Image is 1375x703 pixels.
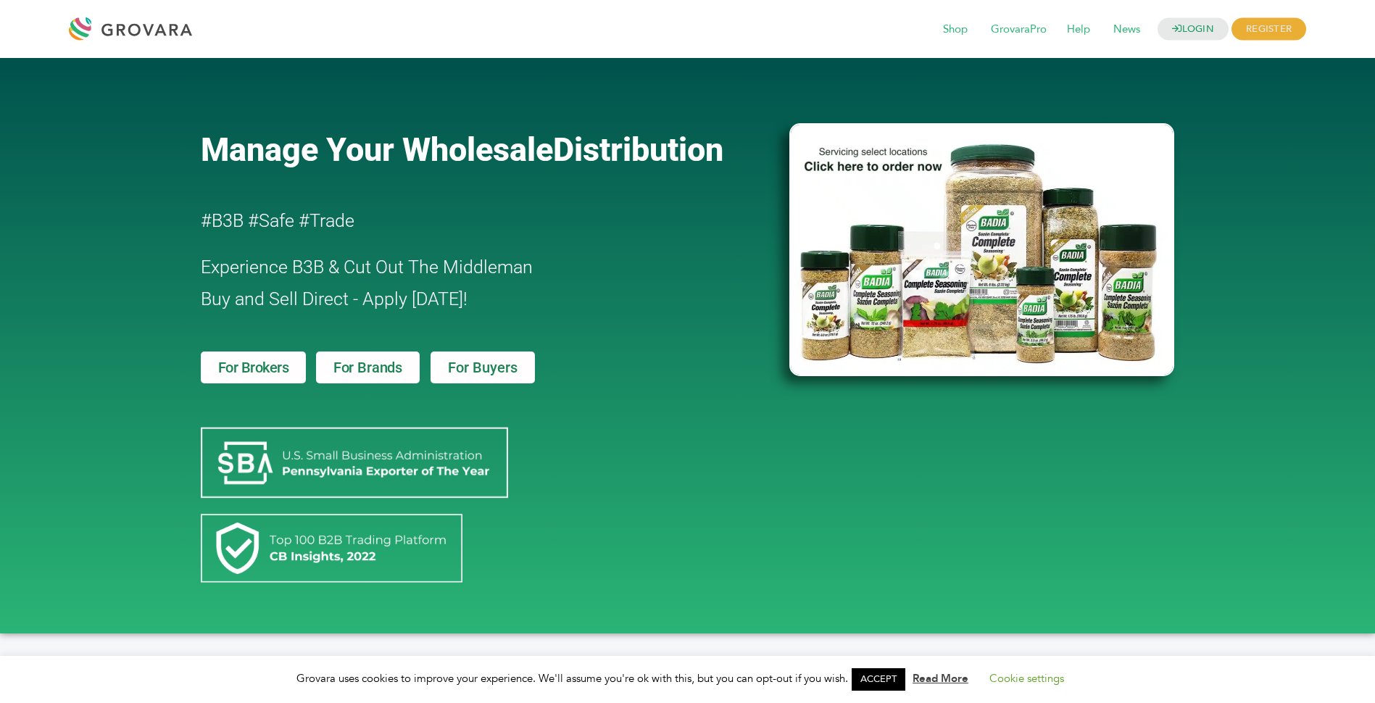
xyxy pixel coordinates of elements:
[1057,16,1100,43] span: Help
[218,360,289,375] span: For Brokers
[852,668,905,691] a: ACCEPT
[553,130,723,169] span: Distribution
[333,360,402,375] span: For Brands
[981,16,1057,43] span: GrovaraPro
[201,351,307,383] a: For Brokers
[1057,22,1100,38] a: Help
[448,360,518,375] span: For Buyers
[431,351,535,383] a: For Buyers
[201,288,468,309] span: Buy and Sell Direct - Apply [DATE]!
[913,671,968,686] a: Read More
[316,351,420,383] a: For Brands
[201,205,707,237] h2: #B3B #Safe #Trade
[296,671,1079,686] span: Grovara uses cookies to improve your experience. We'll assume you're ok with this, but you can op...
[989,671,1064,686] a: Cookie settings
[981,22,1057,38] a: GrovaraPro
[201,130,553,169] span: Manage Your Wholesale
[1158,18,1229,41] a: LOGIN
[933,22,978,38] a: Shop
[1103,22,1150,38] a: News
[933,16,978,43] span: Shop
[201,257,533,278] span: Experience B3B & Cut Out The Middleman
[1231,18,1306,41] span: REGISTER
[1103,16,1150,43] span: News
[201,130,766,169] a: Manage Your WholesaleDistribution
